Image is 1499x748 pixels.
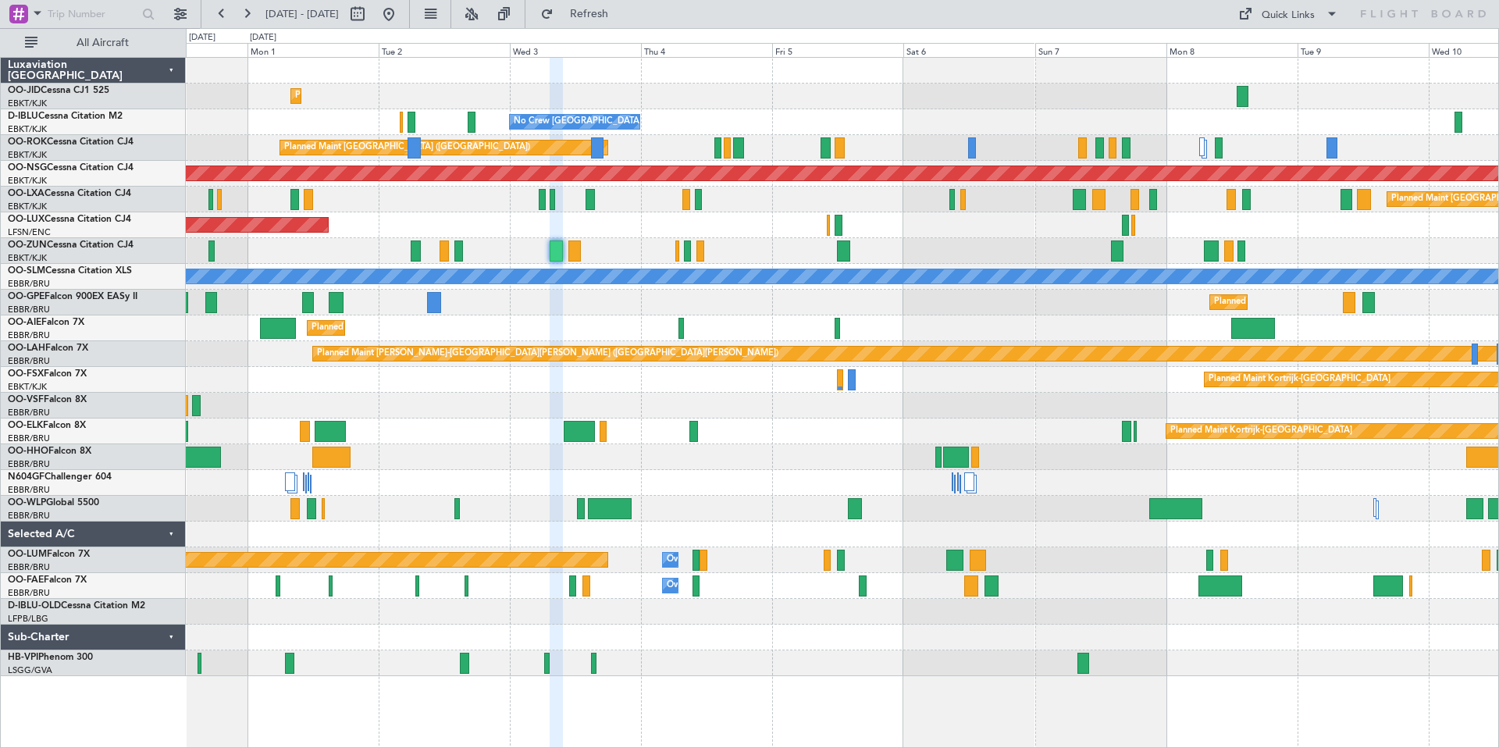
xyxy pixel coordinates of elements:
[8,458,50,470] a: EBBR/BRU
[8,112,123,121] a: D-IBLUCessna Citation M2
[317,342,778,365] div: Planned Maint [PERSON_NAME]-[GEOGRAPHIC_DATA][PERSON_NAME] ([GEOGRAPHIC_DATA][PERSON_NAME])
[8,369,44,379] span: OO-FSX
[8,344,45,353] span: OO-LAH
[533,2,627,27] button: Refresh
[8,344,88,353] a: OO-LAHFalcon 7X
[8,395,44,404] span: OO-VSF
[514,110,775,134] div: No Crew [GEOGRAPHIC_DATA] ([GEOGRAPHIC_DATA] National)
[8,433,50,444] a: EBBR/BRU
[41,37,165,48] span: All Aircraft
[8,252,47,264] a: EBKT/KJK
[8,318,84,327] a: OO-AIEFalcon 7X
[8,163,47,173] span: OO-NSG
[265,7,339,21] span: [DATE] - [DATE]
[8,498,99,508] a: OO-WLPGlobal 5500
[8,550,47,559] span: OO-LUM
[8,601,145,611] a: D-IBLU-OLDCessna Citation M2
[8,189,131,198] a: OO-LXACessna Citation CJ4
[8,587,50,599] a: EBBR/BRU
[8,395,87,404] a: OO-VSFFalcon 8X
[8,381,47,393] a: EBKT/KJK
[510,43,641,57] div: Wed 3
[667,548,773,572] div: Owner Melsbroek Air Base
[8,86,41,95] span: OO-JID
[8,575,87,585] a: OO-FAEFalcon 7X
[8,550,90,559] a: OO-LUMFalcon 7X
[48,2,137,26] input: Trip Number
[8,407,50,419] a: EBBR/BRU
[8,201,47,212] a: EBKT/KJK
[17,30,169,55] button: All Aircraft
[8,601,61,611] span: D-IBLU-OLD
[1166,43,1298,57] div: Mon 8
[8,98,47,109] a: EBKT/KJK
[250,31,276,45] div: [DATE]
[8,175,47,187] a: EBKT/KJK
[284,136,530,159] div: Planned Maint [GEOGRAPHIC_DATA] ([GEOGRAPHIC_DATA])
[8,447,91,456] a: OO-HHOFalcon 8X
[8,510,50,522] a: EBBR/BRU
[641,43,772,57] div: Thu 4
[8,575,44,585] span: OO-FAE
[189,31,215,45] div: [DATE]
[8,613,48,625] a: LFPB/LBG
[8,304,50,315] a: EBBR/BRU
[557,9,622,20] span: Refresh
[8,137,134,147] a: OO-ROKCessna Citation CJ4
[8,369,87,379] a: OO-FSXFalcon 7X
[8,498,46,508] span: OO-WLP
[8,226,51,238] a: LFSN/ENC
[8,292,137,301] a: OO-GPEFalcon 900EX EASy II
[8,561,50,573] a: EBBR/BRU
[8,137,47,147] span: OO-ROK
[1298,43,1429,57] div: Tue 9
[8,149,47,161] a: EBKT/KJK
[8,421,86,430] a: OO-ELKFalcon 8X
[312,316,557,340] div: Planned Maint [GEOGRAPHIC_DATA] ([GEOGRAPHIC_DATA])
[8,653,38,662] span: HB-VPI
[8,163,134,173] a: OO-NSGCessna Citation CJ4
[1170,419,1352,443] div: Planned Maint Kortrijk-[GEOGRAPHIC_DATA]
[8,421,43,430] span: OO-ELK
[8,215,131,224] a: OO-LUXCessna Citation CJ4
[295,84,477,108] div: Planned Maint Kortrijk-[GEOGRAPHIC_DATA]
[8,318,41,327] span: OO-AIE
[8,472,112,482] a: N604GFChallenger 604
[8,484,50,496] a: EBBR/BRU
[8,215,45,224] span: OO-LUX
[8,664,52,676] a: LSGG/GVA
[772,43,903,57] div: Fri 5
[8,112,38,121] span: D-IBLU
[8,329,50,341] a: EBBR/BRU
[8,240,47,250] span: OO-ZUN
[379,43,510,57] div: Tue 2
[1035,43,1166,57] div: Sun 7
[8,278,50,290] a: EBBR/BRU
[8,472,45,482] span: N604GF
[8,240,134,250] a: OO-ZUNCessna Citation CJ4
[8,447,48,456] span: OO-HHO
[8,653,93,662] a: HB-VPIPhenom 300
[8,86,109,95] a: OO-JIDCessna CJ1 525
[8,123,47,135] a: EBKT/KJK
[8,292,45,301] span: OO-GPE
[903,43,1034,57] div: Sat 6
[8,266,132,276] a: OO-SLMCessna Citation XLS
[247,43,379,57] div: Mon 1
[8,266,45,276] span: OO-SLM
[667,574,773,597] div: Owner Melsbroek Air Base
[1209,368,1390,391] div: Planned Maint Kortrijk-[GEOGRAPHIC_DATA]
[8,355,50,367] a: EBBR/BRU
[8,189,45,198] span: OO-LXA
